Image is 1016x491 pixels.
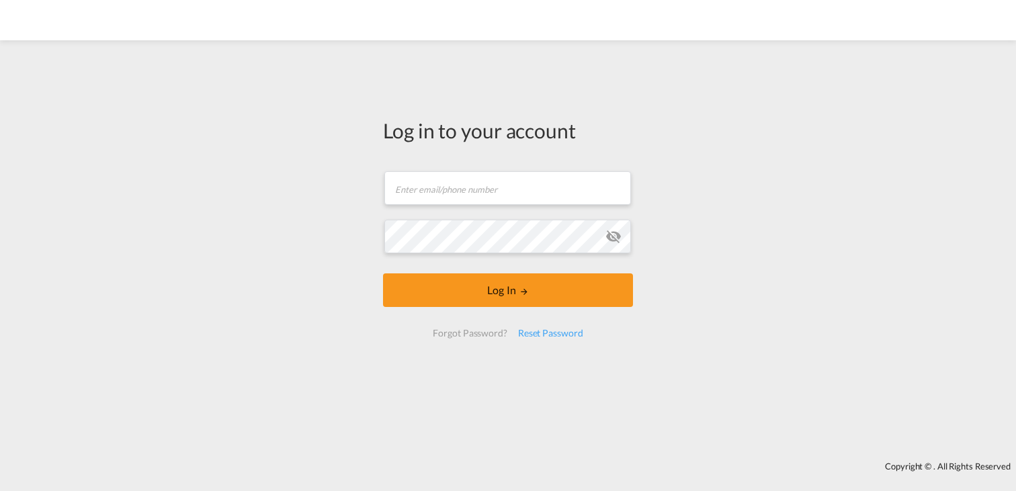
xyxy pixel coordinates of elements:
div: Reset Password [513,321,589,345]
md-icon: icon-eye-off [605,228,622,244]
input: Enter email/phone number [384,171,631,205]
button: LOGIN [383,273,633,307]
div: Forgot Password? [427,321,512,345]
div: Log in to your account [383,116,633,144]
